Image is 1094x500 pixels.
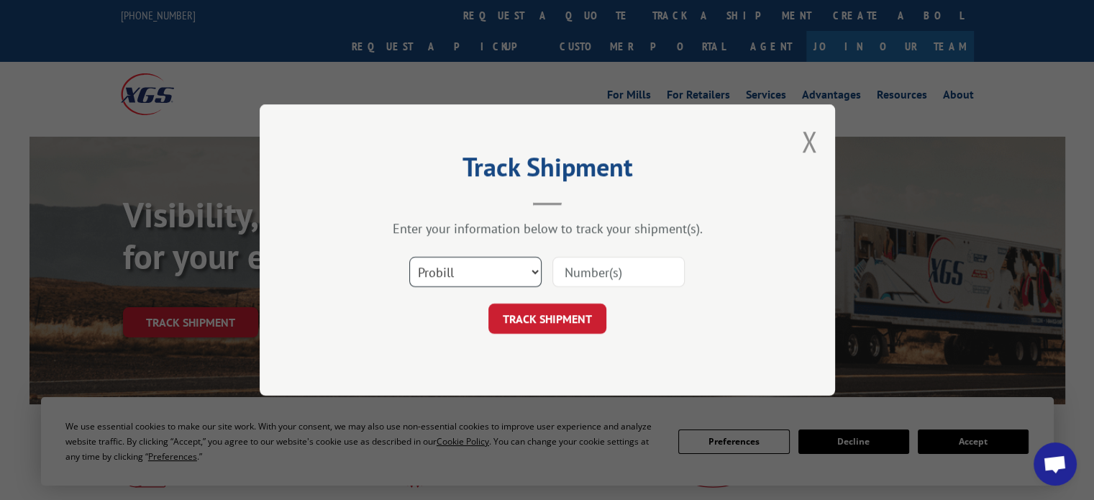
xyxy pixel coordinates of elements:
[332,220,763,237] div: Enter your information below to track your shipment(s).
[801,122,817,160] button: Close modal
[552,257,685,287] input: Number(s)
[332,157,763,184] h2: Track Shipment
[488,304,606,334] button: TRACK SHIPMENT
[1034,442,1077,486] a: Open chat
